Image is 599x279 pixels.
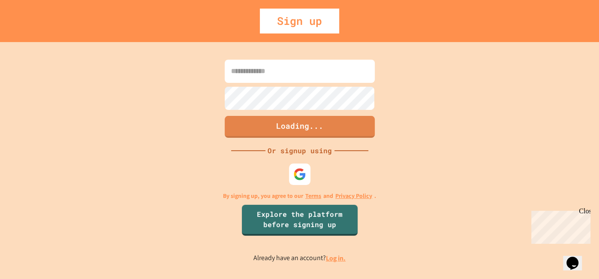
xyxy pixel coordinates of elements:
[265,146,334,156] div: Or signup using
[3,3,59,55] div: Chat with us now!Close
[326,254,346,263] a: Log in.
[260,9,339,33] div: Sign up
[305,191,321,200] a: Terms
[242,205,358,236] a: Explore the platform before signing up
[528,207,590,244] iframe: chat widget
[563,245,590,270] iframe: chat widget
[225,116,375,138] button: Loading...
[293,168,306,181] img: google-icon.svg
[335,191,372,200] a: Privacy Policy
[223,191,376,200] p: By signing up, you agree to our and .
[253,253,346,264] p: Already have an account?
